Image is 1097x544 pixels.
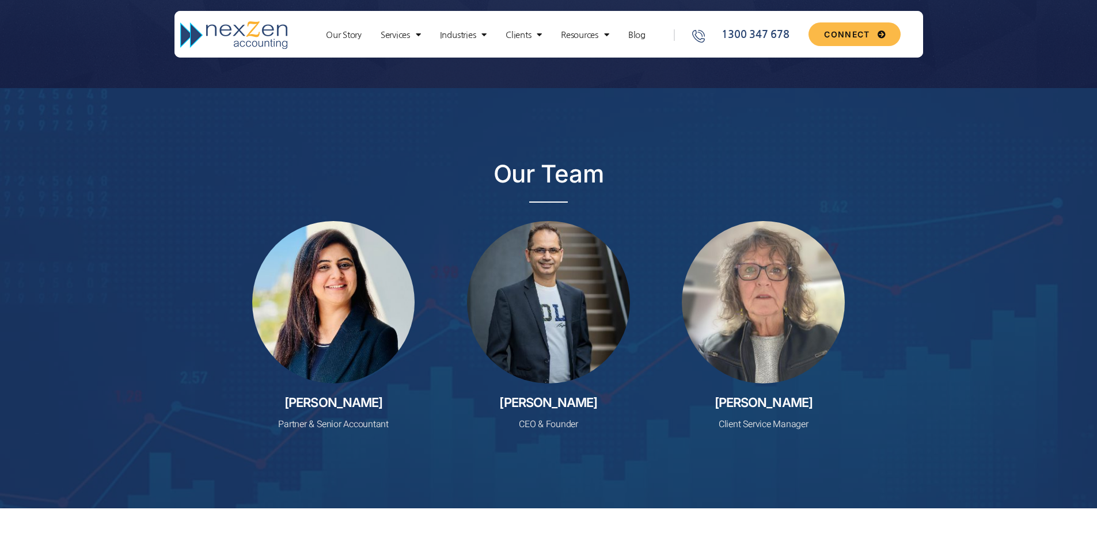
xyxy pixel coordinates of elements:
[662,416,865,433] p: Client Service Manager
[447,416,650,433] p: CEO & Founder
[719,27,789,43] span: 1300 347 678
[622,29,651,41] a: Blog
[434,29,492,41] a: Industries
[226,159,871,188] h2: Our Team
[447,395,650,410] h2: [PERSON_NAME]
[232,395,435,410] h2: [PERSON_NAME]
[690,27,804,43] a: 1300 347 678
[555,29,615,41] a: Resources
[320,29,367,41] a: Our Story
[303,29,667,41] nav: Menu
[375,29,427,41] a: Services
[232,416,435,433] p: Partner & Senior Accountant
[500,29,548,41] a: Clients
[824,31,870,39] span: CONNECT
[808,22,900,46] a: CONNECT
[662,395,865,410] h2: [PERSON_NAME]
